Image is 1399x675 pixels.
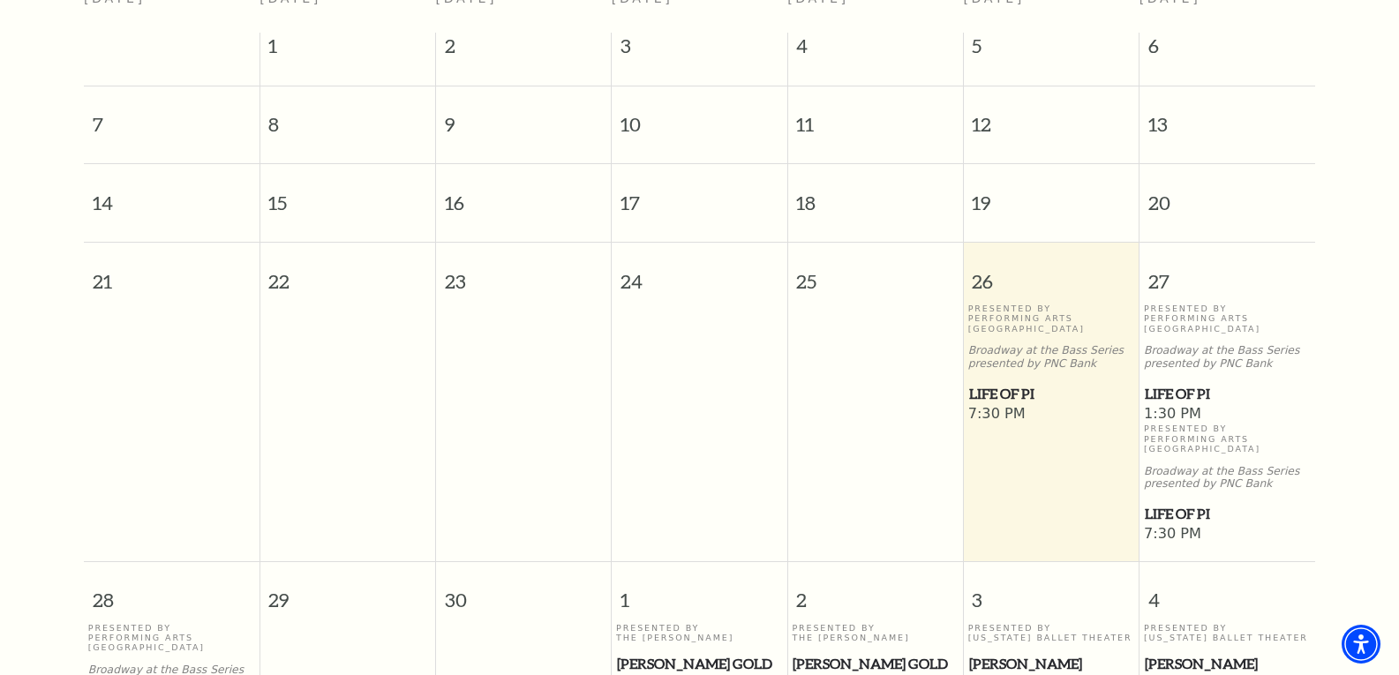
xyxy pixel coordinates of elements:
[1140,243,1315,304] span: 27
[1140,86,1315,147] span: 13
[1144,424,1311,454] p: Presented By Performing Arts [GEOGRAPHIC_DATA]
[612,33,786,68] span: 3
[964,164,1139,225] span: 19
[84,164,259,225] span: 14
[1145,653,1310,675] span: [PERSON_NAME]
[968,344,1135,371] p: Broadway at the Bass Series presented by PNC Bank
[788,243,963,304] span: 25
[88,623,255,653] p: Presented By Performing Arts [GEOGRAPHIC_DATA]
[436,243,611,304] span: 23
[1140,562,1315,623] span: 4
[1342,625,1380,664] div: Accessibility Menu
[84,86,259,147] span: 7
[436,164,611,225] span: 16
[788,86,963,147] span: 11
[1145,383,1310,405] span: Life of Pi
[964,33,1139,68] span: 5
[616,623,783,643] p: Presented By The [PERSON_NAME]
[964,243,1139,304] span: 26
[612,243,786,304] span: 24
[969,383,1134,405] span: Life of Pi
[84,243,259,304] span: 21
[1144,304,1311,334] p: Presented By Performing Arts [GEOGRAPHIC_DATA]
[436,562,611,623] span: 30
[260,243,435,304] span: 22
[968,623,1135,643] p: Presented By [US_STATE] Ballet Theater
[612,164,786,225] span: 17
[84,562,259,623] span: 28
[968,405,1135,424] span: 7:30 PM
[1144,623,1311,643] p: Presented By [US_STATE] Ballet Theater
[964,86,1139,147] span: 12
[788,164,963,225] span: 18
[1144,525,1311,544] span: 7:30 PM
[964,562,1139,623] span: 3
[1140,33,1315,68] span: 6
[1144,405,1311,424] span: 1:30 PM
[260,86,435,147] span: 8
[612,86,786,147] span: 10
[1144,465,1311,491] p: Broadway at the Bass Series presented by PNC Bank
[260,164,435,225] span: 15
[260,562,435,623] span: 29
[1145,503,1310,525] span: Life of Pi
[260,33,435,68] span: 1
[788,562,963,623] span: 2
[1140,164,1315,225] span: 20
[612,562,786,623] span: 1
[968,304,1135,334] p: Presented By Performing Arts [GEOGRAPHIC_DATA]
[1144,344,1311,371] p: Broadway at the Bass Series presented by PNC Bank
[436,86,611,147] span: 9
[969,653,1134,675] span: [PERSON_NAME]
[788,33,963,68] span: 4
[792,623,959,643] p: Presented By The [PERSON_NAME]
[436,33,611,68] span: 2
